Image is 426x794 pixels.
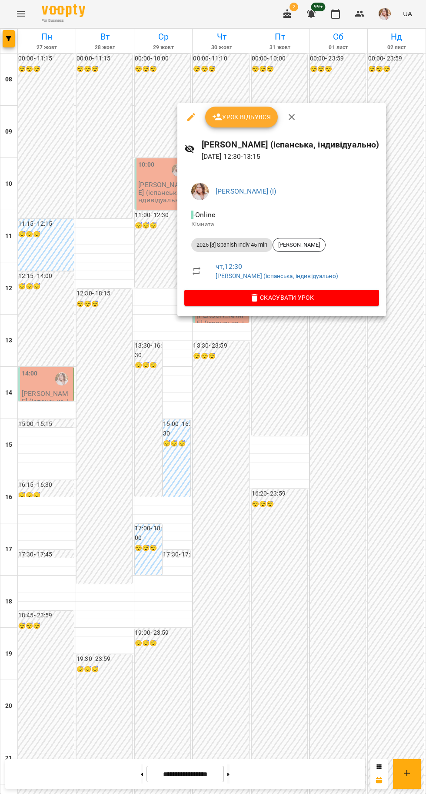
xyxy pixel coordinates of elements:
[184,290,379,305] button: Скасувати Урок
[216,272,338,279] a: [PERSON_NAME] (іспанська, індивідуально)
[202,151,379,162] p: [DATE] 12:30 - 13:15
[191,241,273,249] span: 2025 [8] Spanish Indiv 45 min
[216,187,276,195] a: [PERSON_NAME] (і)
[212,112,271,122] span: Урок відбувся
[205,107,278,127] button: Урок відбувся
[191,220,372,229] p: Кімната
[216,262,242,271] a: чт , 12:30
[273,238,326,252] div: [PERSON_NAME]
[202,138,379,151] h6: [PERSON_NAME] (іспанська, індивідуально)
[191,183,209,200] img: cd58824c68fe8f7eba89630c982c9fb7.jpeg
[191,211,217,219] span: - Online
[273,241,325,249] span: [PERSON_NAME]
[191,292,372,303] span: Скасувати Урок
